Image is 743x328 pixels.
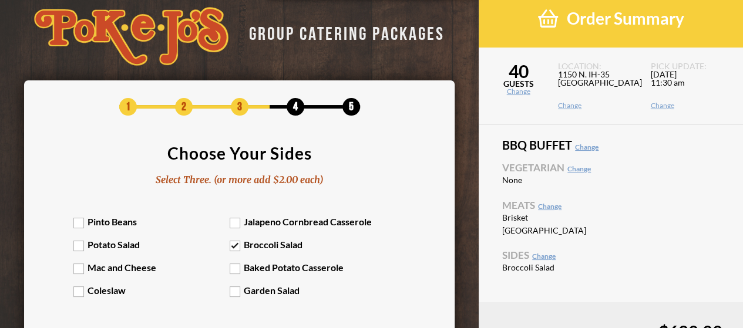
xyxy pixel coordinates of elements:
span: BBQ Buffet [502,139,720,151]
span: 3 [231,98,248,116]
label: Potato Salad [73,239,230,250]
span: 1150 N. IH-35 [GEOGRAPHIC_DATA] [558,70,636,102]
span: LOCATION: [558,62,636,70]
span: 40 [479,62,558,80]
label: Mac and Cheese [73,262,230,273]
label: Pinto Beans [73,216,230,227]
a: Change [538,202,562,211]
span: 4 [287,98,304,116]
a: Change [532,252,556,261]
div: Choose Your Sides [167,145,312,161]
span: GUESTS [479,80,558,88]
span: Order Summary [567,8,684,29]
label: Baked Potato Casserole [230,262,386,273]
a: Change [567,164,591,173]
span: [GEOGRAPHIC_DATA] [502,226,605,235]
a: Change [479,88,558,95]
a: Change [575,143,599,151]
span: Sides [502,250,720,260]
label: Garden Salad [230,285,386,296]
img: shopping-basket-3cad201a.png [538,8,558,29]
span: 2 [175,98,193,116]
li: None [502,175,720,185]
span: [DATE] 11:30 am [651,70,729,102]
span: Broccoli Salad [502,263,605,272]
div: Select Three. (or more add $2.00 each) [156,173,324,187]
label: Coleslaw [73,285,230,296]
span: Vegetarian [502,163,720,173]
span: 1 [119,98,137,116]
div: GROUP CATERING PACKAGES [240,20,445,43]
a: Change [558,102,636,109]
span: 5 [342,98,360,116]
span: Brisket [502,214,605,222]
span: Meats [502,200,720,210]
span: PICK UP DATE: [651,62,729,70]
a: Change [651,102,729,109]
label: Broccoli Salad [230,239,386,250]
label: Jalapeno Cornbread Casserole [230,216,386,227]
img: logo-34603ddf.svg [34,7,228,66]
